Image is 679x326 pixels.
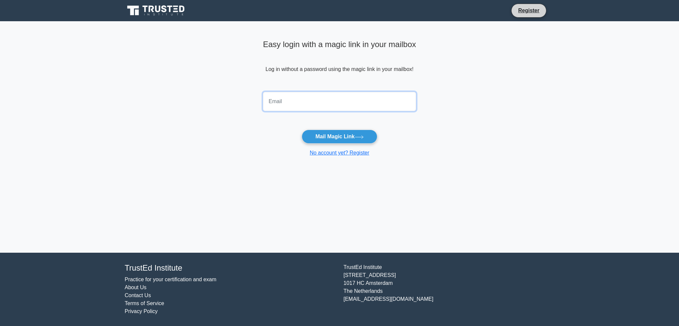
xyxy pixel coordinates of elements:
a: Privacy Policy [125,308,158,314]
h4: TrustEd Institute [125,263,336,273]
h4: Easy login with a magic link in your mailbox [263,40,416,49]
a: Terms of Service [125,300,164,306]
input: Email [263,92,416,111]
a: Register [514,6,543,15]
div: Log in without a password using the magic link in your mailbox! [263,37,416,89]
a: Contact Us [125,293,151,298]
div: TrustEd Institute [STREET_ADDRESS] 1017 HC Amsterdam The Netherlands [EMAIL_ADDRESS][DOMAIN_NAME] [339,263,558,315]
a: Practice for your certification and exam [125,277,216,282]
a: No account yet? Register [310,150,369,156]
button: Mail Magic Link [302,130,377,144]
a: About Us [125,285,147,290]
